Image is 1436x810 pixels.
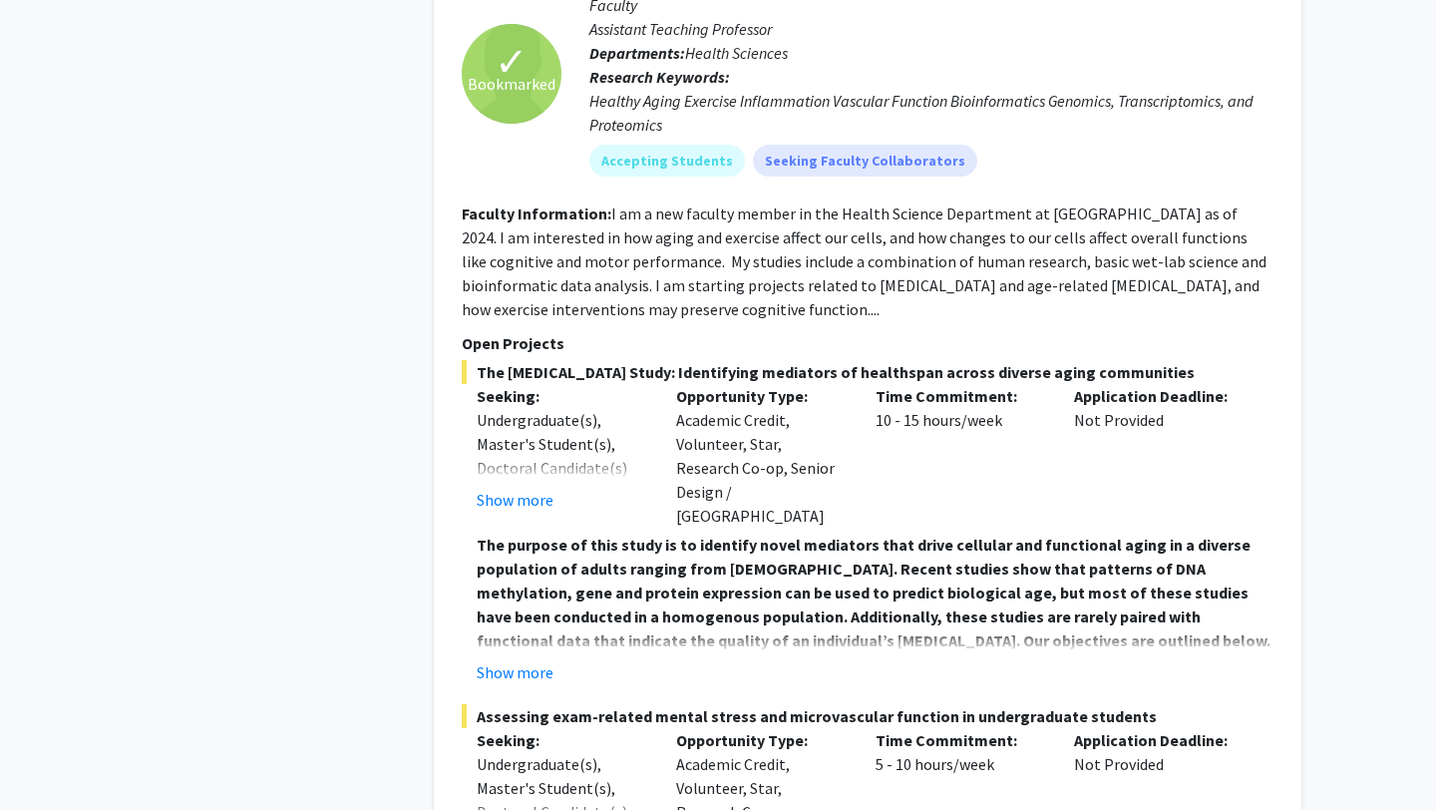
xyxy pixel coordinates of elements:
[685,43,788,63] span: Health Sciences
[462,360,1273,384] span: The [MEDICAL_DATA] Study: Identifying mediators of healthspan across diverse aging communities
[753,145,977,177] mat-chip: Seeking Faculty Collaborators
[589,43,685,63] b: Departments:
[876,728,1045,752] p: Time Commitment:
[477,535,1270,650] strong: The purpose of this study is to identify novel mediators that drive cellular and functional aging...
[477,384,646,408] p: Seeking:
[462,203,1266,319] fg-read-more: I am a new faculty member in the Health Science Department at [GEOGRAPHIC_DATA] as of 2024. I am ...
[876,384,1045,408] p: Time Commitment:
[468,72,555,96] span: Bookmarked
[477,488,553,512] button: Show more
[1074,384,1244,408] p: Application Deadline:
[15,720,85,795] iframe: Chat
[589,145,745,177] mat-chip: Accepting Students
[661,384,861,528] div: Academic Credit, Volunteer, Star, Research Co-op, Senior Design / [GEOGRAPHIC_DATA]
[861,384,1060,528] div: 10 - 15 hours/week
[589,67,730,87] b: Research Keywords:
[676,384,846,408] p: Opportunity Type:
[477,728,646,752] p: Seeking:
[589,89,1273,137] div: Healthy Aging Exercise Inflammation Vascular Function Bioinformatics Genomics, Transcriptomics, a...
[477,408,646,528] div: Undergraduate(s), Master's Student(s), Doctoral Candidate(s) (PhD, MD, DMD, PharmD, etc.)
[589,17,1273,41] p: Assistant Teaching Professor
[1059,384,1258,528] div: Not Provided
[462,203,611,223] b: Faculty Information:
[462,331,1273,355] p: Open Projects
[477,660,553,684] button: Show more
[1074,728,1244,752] p: Application Deadline:
[462,704,1273,728] span: Assessing exam-related mental stress and microvascular function in undergraduate students
[676,728,846,752] p: Opportunity Type:
[495,52,529,72] span: ✓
